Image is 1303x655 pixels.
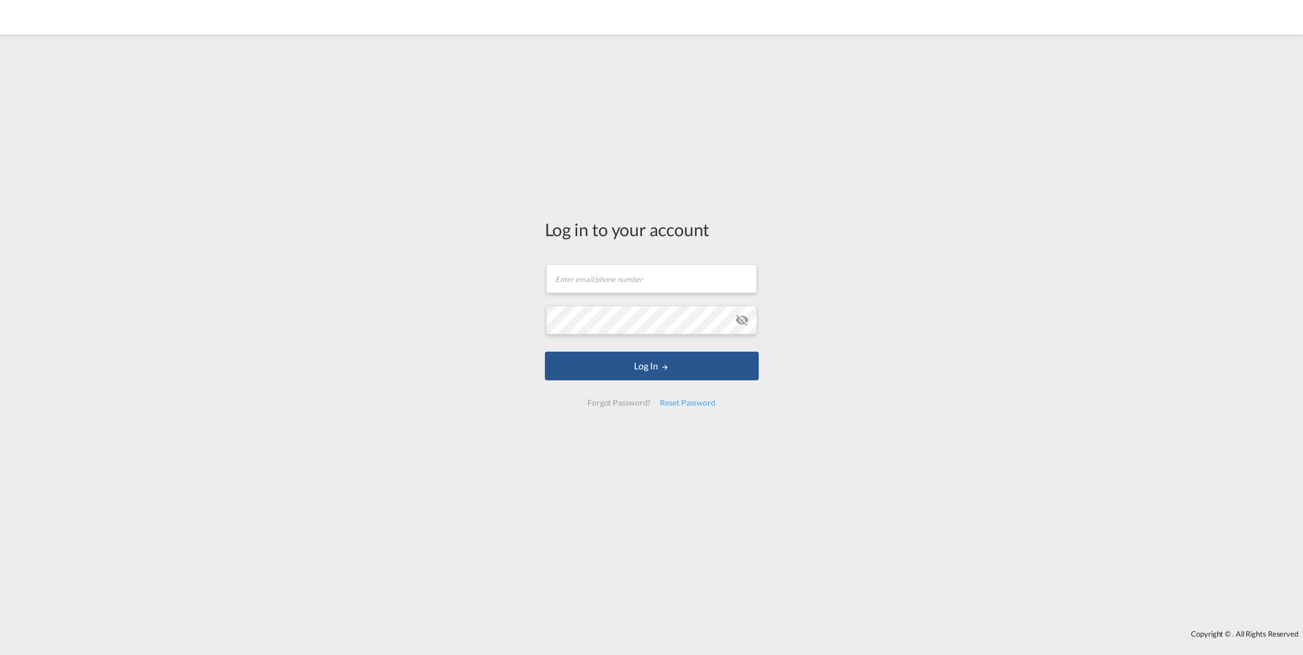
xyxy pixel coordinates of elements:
[545,352,759,380] button: LOGIN
[735,313,749,327] md-icon: icon-eye-off
[545,217,759,241] div: Log in to your account
[583,392,655,413] div: Forgot Password?
[655,392,720,413] div: Reset Password
[546,264,757,293] input: Enter email/phone number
